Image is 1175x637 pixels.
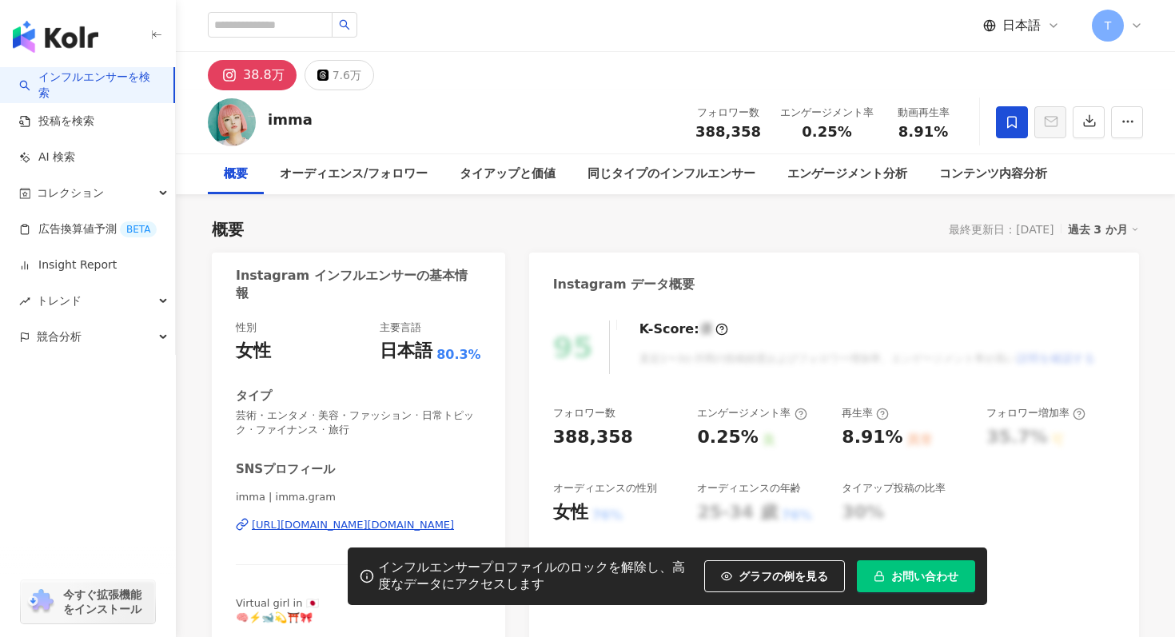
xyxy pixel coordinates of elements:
[236,339,271,364] div: 女性
[842,425,902,450] div: 8.91%
[739,570,828,583] span: グラフの例を見る
[587,165,755,184] div: 同じタイプのインフルエンサー
[460,165,556,184] div: タイアップと価値
[243,64,285,86] div: 38.8万
[1068,219,1140,240] div: 過去 3 か月
[13,21,98,53] img: logo
[19,113,94,129] a: 投稿を検索
[252,518,454,532] div: [URL][DOMAIN_NAME][DOMAIN_NAME]
[333,64,361,86] div: 7.6万
[280,165,428,184] div: オーディエンス/フォロワー
[19,221,157,237] a: 広告換算値予測BETA
[19,257,117,273] a: Insight Report
[697,481,801,496] div: オーディエンスの年齢
[26,589,56,615] img: chrome extension
[19,70,161,101] a: searchインフルエンサーを検索
[236,461,335,478] div: SNSプロフィール
[19,149,75,165] a: AI 検索
[37,175,104,211] span: コレクション
[339,19,350,30] span: search
[553,425,633,450] div: 388,358
[380,339,432,364] div: 日本語
[780,105,874,121] div: エンゲージメント率
[553,276,695,293] div: Instagram データ概要
[37,283,82,319] span: トレンド
[1105,17,1112,34] span: T
[553,481,657,496] div: オーディエンスの性別
[1002,17,1041,34] span: 日本語
[236,320,257,335] div: 性別
[891,570,958,583] span: お問い合わせ
[939,165,1047,184] div: コンテンツ内容分析
[695,123,761,140] span: 388,358
[842,481,946,496] div: タイアップ投稿の比率
[236,518,481,532] a: [URL][DOMAIN_NAME][DOMAIN_NAME]
[37,319,82,355] span: 競合分析
[553,406,615,420] div: フォロワー数
[787,165,907,184] div: エンゲージメント分析
[268,109,313,129] div: imma
[986,406,1085,420] div: フォロワー増加率
[553,500,588,525] div: 女性
[236,597,319,623] span: Virtual girl in 🇯🇵 🧠⚡️🐋💫⛩️🎀
[208,60,297,90] button: 38.8万
[639,320,728,338] div: K-Score :
[236,388,272,404] div: タイプ
[380,320,421,335] div: 主要言語
[802,124,851,140] span: 0.25%
[704,560,845,592] button: グラフの例を見る
[212,218,244,241] div: 概要
[436,346,481,364] span: 80.3%
[236,408,481,437] span: 芸術・エンタメ · 美容・ファッション · 日常トピック · ファイナンス · 旅行
[842,406,889,420] div: 再生率
[697,425,758,450] div: 0.25%
[19,296,30,307] span: rise
[63,587,150,616] span: 今すぐ拡張機能をインストール
[857,560,975,592] button: お問い合わせ
[695,105,761,121] div: フォロワー数
[224,165,248,184] div: 概要
[208,98,256,146] img: KOL Avatar
[697,406,807,420] div: エンゲージメント率
[305,60,374,90] button: 7.6万
[898,124,948,140] span: 8.91%
[949,223,1054,236] div: 最終更新日：[DATE]
[378,559,696,593] div: インフルエンサープロファイルのロックを解除し、高度なデータにアクセスします
[893,105,954,121] div: 動画再生率
[236,267,473,303] div: Instagram インフルエンサーの基本情報
[236,490,481,504] span: imma | imma.gram
[21,580,155,623] a: chrome extension今すぐ拡張機能をインストール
